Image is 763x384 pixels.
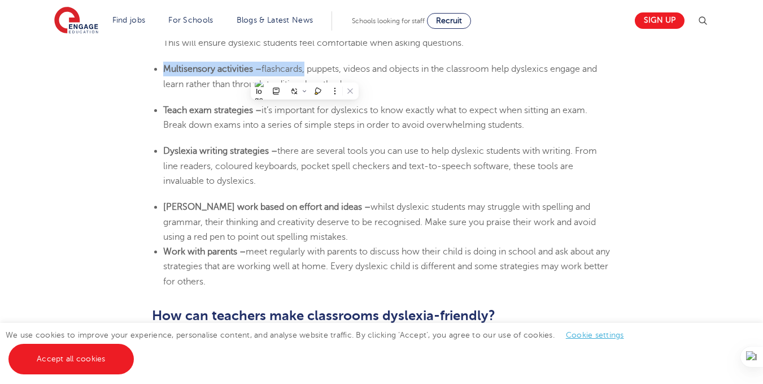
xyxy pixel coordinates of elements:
span: meet regularly with parents to discuss how their child is doing in school and ask about any strat... [163,247,610,287]
b: How can teachers make classrooms dyslexia-friendly? [152,308,495,323]
b: Teach exam strategies – [163,105,261,115]
a: Accept all cookies [8,344,134,374]
img: Engage Education [54,7,98,35]
a: Cookie settings [566,331,624,339]
a: Recruit [427,13,471,29]
span: there are several tools you can use to help dyslexic students with writing. From line readers, co... [163,146,597,186]
span: Schools looking for staff [352,17,425,25]
span: flashcards, puppets, videos and objects in the classroom help dyslexics engage and learn rather t... [163,64,597,89]
span: whilst dyslexic students may struggle with spelling and grammar, their thinking and creativity de... [163,202,596,242]
b: Multisensory activities – [163,64,261,74]
a: Find jobs [112,16,146,24]
a: For Schools [168,16,213,24]
span: Recruit [436,16,462,25]
b: Work with parents – [163,247,246,257]
b: Dyslexia writing strategies – [163,146,277,156]
b: [PERSON_NAME] work based on effort and ideas – [163,202,370,212]
a: Sign up [635,12,684,29]
span: it’s important for dyslexics to know exactly what to expect when sitting an exam. Break down exam... [163,105,587,130]
span: We use cookies to improve your experience, personalise content, and analyse website traffic. By c... [6,331,635,363]
a: Blogs & Latest News [237,16,313,24]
